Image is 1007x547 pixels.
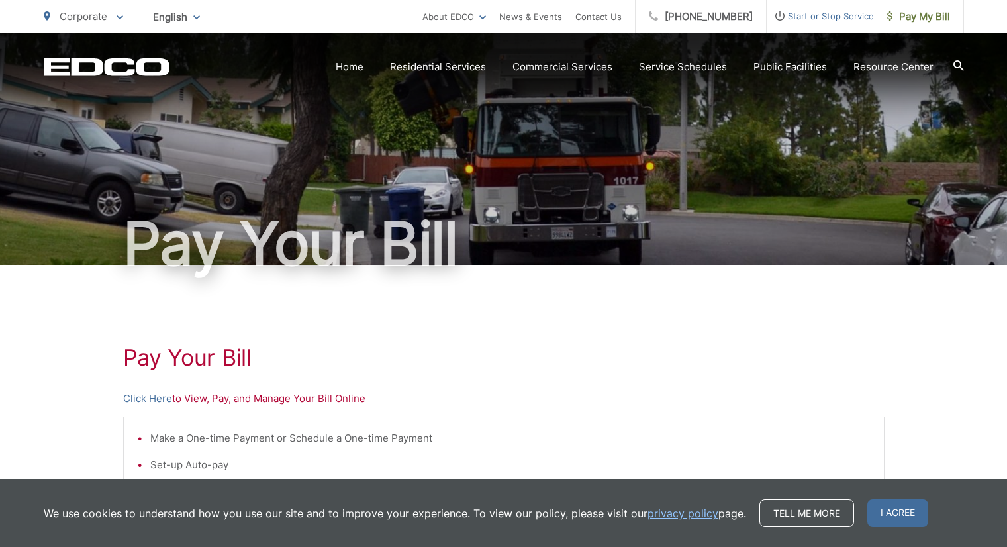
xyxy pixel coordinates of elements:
a: Residential Services [390,59,486,75]
a: Resource Center [853,59,934,75]
p: to View, Pay, and Manage Your Bill Online [123,391,885,407]
a: Click Here [123,391,172,407]
h1: Pay Your Bill [44,211,964,277]
li: Make a One-time Payment or Schedule a One-time Payment [150,430,871,446]
a: Service Schedules [639,59,727,75]
span: Pay My Bill [887,9,950,25]
a: EDCD logo. Return to the homepage. [44,58,169,76]
p: We use cookies to understand how you use our site and to improve your experience. To view our pol... [44,505,746,521]
a: Tell me more [759,499,854,527]
a: Commercial Services [512,59,612,75]
span: English [143,5,210,28]
h1: Pay Your Bill [123,344,885,371]
a: Public Facilities [753,59,827,75]
span: I agree [867,499,928,527]
a: privacy policy [647,505,718,521]
li: Set-up Auto-pay [150,457,871,473]
a: Home [336,59,363,75]
span: Corporate [60,10,107,23]
a: About EDCO [422,9,486,25]
a: Contact Us [575,9,622,25]
a: News & Events [499,9,562,25]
